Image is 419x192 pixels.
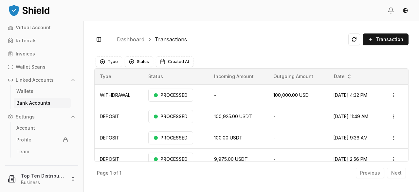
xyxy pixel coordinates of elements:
p: Wallets [16,89,33,94]
button: Status [125,56,153,67]
a: Account [14,123,71,133]
p: 1 [110,171,112,175]
button: Date [331,71,355,82]
p: Virtual Account [16,25,51,30]
td: DEPOSIT [95,106,143,127]
span: [DATE] 2:56 PM [333,156,367,162]
p: Settings [16,115,35,119]
span: 100.00 USDT [214,135,243,140]
a: Virtual Account [5,22,78,33]
p: Bank Accounts [16,101,50,105]
p: Referrals [16,38,37,43]
span: - [273,156,275,162]
p: of [113,171,118,175]
img: ShieldPay Logo [8,4,50,17]
span: [DATE] 4:32 PM [333,92,367,98]
span: Transaction [376,36,403,43]
td: WITHDRAWAL [95,84,143,106]
span: [DATE] 11:49 AM [333,114,368,119]
th: Status [143,69,209,84]
p: 1 [119,171,121,175]
td: DEPOSIT [95,148,143,170]
p: Page [97,171,109,175]
a: Profile [14,135,71,145]
a: Wallets [14,86,71,96]
th: Outgoing Amount [268,69,328,84]
button: Created At [156,56,193,67]
span: - [214,92,216,98]
a: Dashboard [117,35,144,43]
a: Bank Accounts [14,98,71,108]
a: Wallet Scans [5,62,78,72]
button: Top Ten DistributorBusiness [3,168,81,189]
span: [DATE] 9:36 AM [333,135,368,140]
th: Incoming Amount [209,69,268,84]
a: Team [14,146,71,157]
span: 100,000.00 USD [273,92,309,98]
span: Created At [168,59,189,64]
p: Team [16,149,29,154]
div: PROCESSED [148,131,193,144]
td: DEPOSIT [95,127,143,148]
button: Type [96,56,122,67]
span: - [273,135,275,140]
div: PROCESSED [148,153,193,166]
a: Transactions [155,35,187,43]
p: Linked Accounts [16,78,54,82]
p: Wallet Scans [16,65,46,69]
button: Transaction [363,33,409,45]
p: Business [21,179,65,186]
p: Account [16,126,35,130]
a: Invoices [5,49,78,59]
p: Invoices [16,52,35,56]
div: PROCESSED [148,110,193,123]
span: 9,975.00 USDT [214,156,248,162]
button: Linked Accounts [5,75,78,85]
p: Top Ten Distributor [21,172,65,179]
p: Profile [16,138,31,142]
a: Referrals [5,35,78,46]
div: PROCESSED [148,89,193,102]
nav: breadcrumb [117,35,343,43]
span: 100,925.00 USDT [214,114,252,119]
button: Settings [5,112,78,122]
th: Type [95,69,143,84]
span: - [273,114,275,119]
